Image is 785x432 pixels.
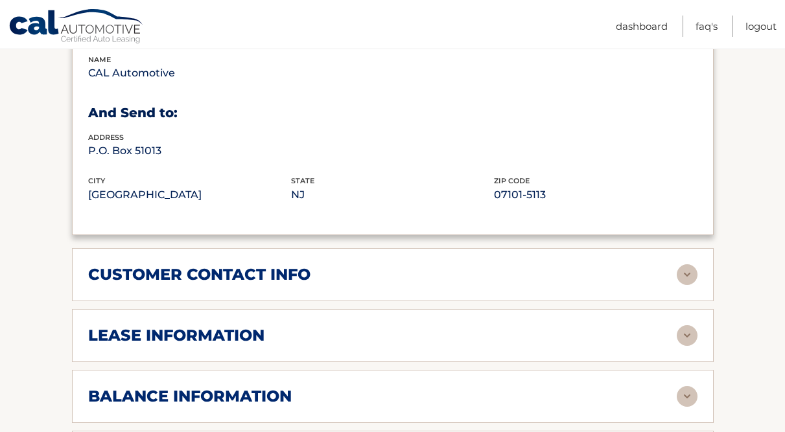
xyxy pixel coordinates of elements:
[8,8,145,46] a: Cal Automotive
[494,176,530,185] span: zip code
[494,186,697,204] p: 07101-5113
[88,142,291,160] p: P.O. Box 51013
[88,186,291,204] p: [GEOGRAPHIC_DATA]
[88,133,124,142] span: address
[291,176,314,185] span: state
[88,265,310,284] h2: customer contact info
[88,105,697,121] h3: And Send to:
[677,386,697,407] img: accordion-rest.svg
[88,176,105,185] span: city
[88,326,264,345] h2: lease information
[616,16,668,37] a: Dashboard
[745,16,777,37] a: Logout
[88,64,291,82] p: CAL Automotive
[88,55,111,64] span: name
[696,16,718,37] a: FAQ's
[88,387,292,406] h2: balance information
[677,325,697,346] img: accordion-rest.svg
[677,264,697,285] img: accordion-rest.svg
[291,186,494,204] p: NJ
